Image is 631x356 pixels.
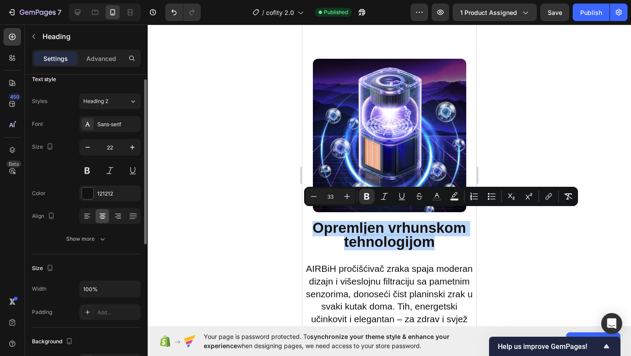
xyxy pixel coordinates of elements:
div: 121212 [97,190,138,198]
p: Advanced [86,54,116,63]
span: Published [324,8,348,16]
div: Publish [580,8,602,17]
div: Align [32,210,57,222]
div: Size [32,263,55,274]
div: Styles [32,97,47,105]
button: Show more [32,231,141,247]
div: Sans-serif [97,121,138,128]
p: 7 [57,7,61,18]
iframe: Design area [302,25,476,326]
p: Heading [43,31,137,42]
div: Width [32,285,46,293]
div: Show more [66,235,107,243]
button: Show survey - Help us improve GemPages! [498,341,612,352]
span: Help us improve GemPages! [498,342,601,351]
div: Background [32,336,74,348]
input: Auto [80,281,140,297]
button: 7 [4,4,65,21]
div: Undo/Redo [165,4,201,21]
div: Text style [32,75,56,83]
span: synchronize your theme style & enhance your experience [204,333,450,349]
div: Color [32,189,46,197]
button: Heading 2 [79,93,141,109]
span: Heading 2 [83,97,108,105]
div: Padding [32,308,52,316]
span: / [262,8,264,17]
div: 450 [8,93,21,100]
div: Size [32,141,55,153]
span: cofity 2.0 [266,8,294,17]
span: Your page is password protected. To when designing pages, we need access to your store password. [204,332,484,350]
button: Save [540,4,569,21]
div: Beta [7,160,21,167]
div: Open Intercom Messenger [601,313,622,334]
span: AIRBiH pročišćivač zraka spaja moderan dizajn i višeslojnu filtraciju sa pametnim senzorima, dono... [4,239,170,312]
span: 1 product assigned [460,8,517,17]
div: Editor contextual toolbar [304,187,578,206]
div: Add... [97,309,138,317]
span: Save [548,9,562,16]
button: Publish [573,4,610,21]
div: Font [32,120,43,128]
button: 1 product assigned [453,4,537,21]
button: Allow access [566,332,620,350]
p: Settings [43,54,68,63]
